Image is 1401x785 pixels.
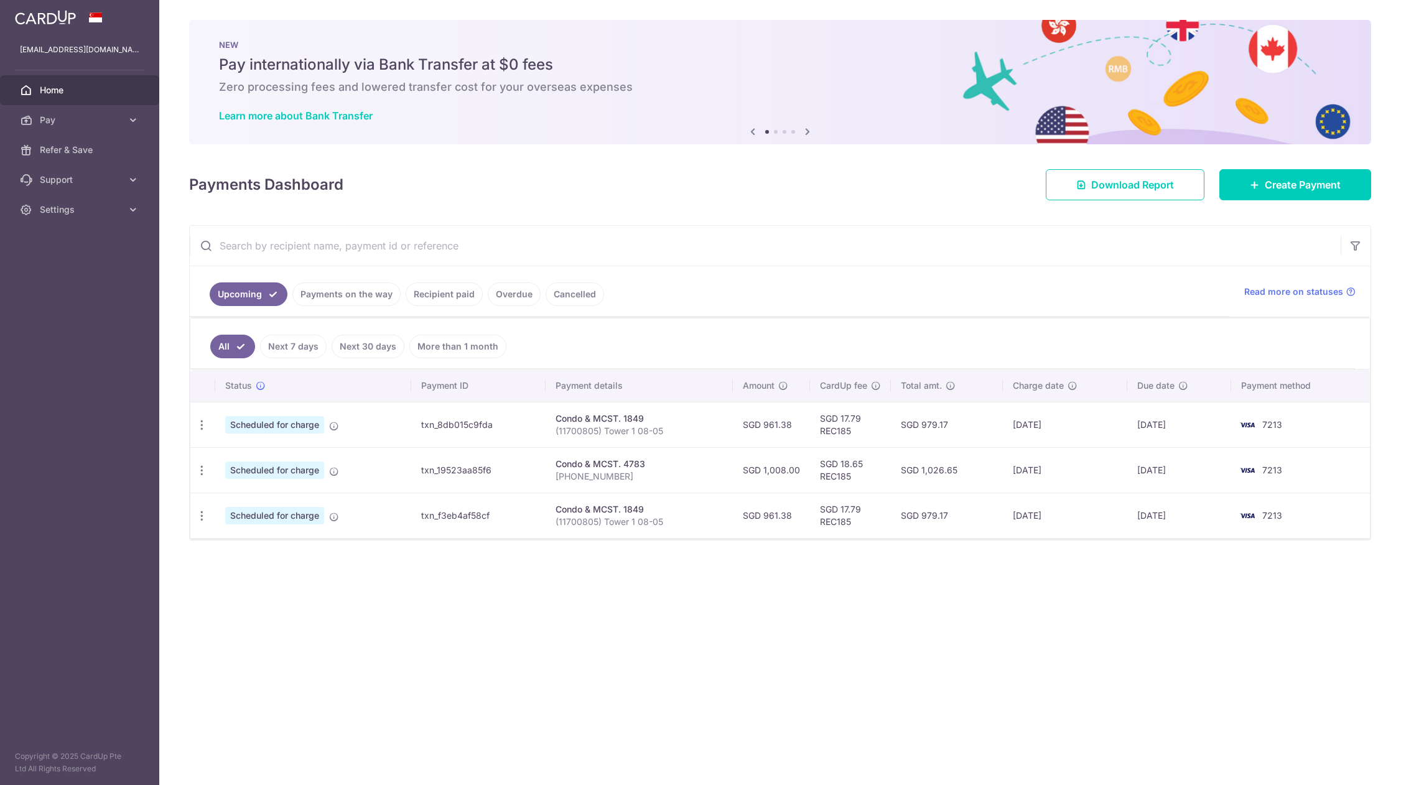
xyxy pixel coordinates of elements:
span: Scheduled for charge [225,416,324,434]
span: Home [40,84,122,96]
a: Learn more about Bank Transfer [219,109,373,122]
a: Recipient paid [406,282,483,306]
td: [DATE] [1003,493,1127,538]
td: SGD 979.17 [891,493,1003,538]
a: Upcoming [210,282,287,306]
span: 7213 [1262,510,1282,521]
td: txn_8db015c9fda [411,402,546,447]
a: Payments on the way [292,282,401,306]
a: More than 1 month [409,335,506,358]
img: Bank Card [1235,417,1260,432]
a: Overdue [488,282,541,306]
span: Scheduled for charge [225,462,324,479]
p: (11700805) Tower 1 08-05 [556,425,723,437]
img: Bank Card [1235,508,1260,523]
span: Settings [40,203,122,216]
span: Read more on statuses [1244,286,1343,298]
span: Status [225,379,252,392]
span: 7213 [1262,419,1282,430]
a: Read more on statuses [1244,286,1356,298]
td: [DATE] [1127,402,1231,447]
p: (11700805) Tower 1 08-05 [556,516,723,528]
td: SGD 961.38 [733,402,810,447]
td: [DATE] [1127,447,1231,493]
th: Payment details [546,369,733,402]
th: Payment method [1231,369,1370,402]
td: SGD 18.65 REC185 [810,447,891,493]
a: Next 7 days [260,335,327,358]
img: CardUp [15,10,76,25]
div: Condo & MCST. 1849 [556,503,723,516]
td: SGD 961.38 [733,493,810,538]
td: txn_f3eb4af58cf [411,493,546,538]
td: SGD 17.79 REC185 [810,402,891,447]
span: CardUp fee [820,379,867,392]
span: Scheduled for charge [225,507,324,524]
a: Download Report [1046,169,1204,200]
span: Create Payment [1265,177,1341,192]
a: Cancelled [546,282,604,306]
span: Refer & Save [40,144,122,156]
td: [DATE] [1003,447,1127,493]
span: Support [40,174,122,186]
a: Create Payment [1219,169,1371,200]
span: Pay [40,114,122,126]
td: txn_19523aa85f6 [411,447,546,493]
h5: Pay internationally via Bank Transfer at $0 fees [219,55,1341,75]
input: Search by recipient name, payment id or reference [190,226,1341,266]
td: SGD 1,026.65 [891,447,1003,493]
td: SGD 1,008.00 [733,447,810,493]
img: Bank Card [1235,463,1260,478]
span: Charge date [1013,379,1064,392]
h4: Payments Dashboard [189,174,343,196]
span: Amount [743,379,775,392]
img: Bank transfer banner [189,20,1371,144]
div: Condo & MCST. 4783 [556,458,723,470]
td: [DATE] [1003,402,1127,447]
span: 7213 [1262,465,1282,475]
p: [EMAIL_ADDRESS][DOMAIN_NAME] [20,44,139,56]
p: [PHONE_NUMBER] [556,470,723,483]
td: SGD 17.79 REC185 [810,493,891,538]
th: Payment ID [411,369,546,402]
td: SGD 979.17 [891,402,1003,447]
td: [DATE] [1127,493,1231,538]
a: All [210,335,255,358]
p: NEW [219,40,1341,50]
h6: Zero processing fees and lowered transfer cost for your overseas expenses [219,80,1341,95]
a: Next 30 days [332,335,404,358]
div: Condo & MCST. 1849 [556,412,723,425]
span: Total amt. [901,379,942,392]
span: Download Report [1091,177,1174,192]
span: Due date [1137,379,1175,392]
